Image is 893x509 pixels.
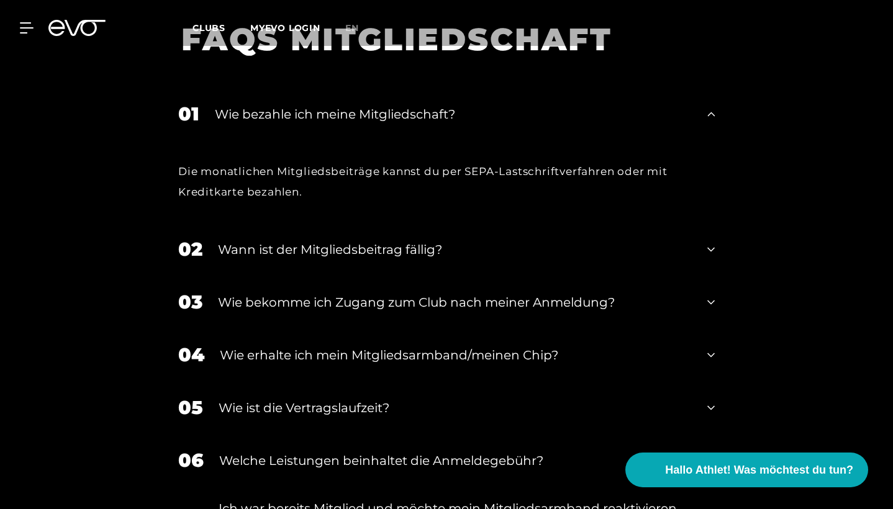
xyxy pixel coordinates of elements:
[178,161,715,202] div: Die monatlichen Mitgliedsbeiträge kannst du per SEPA-Lastschriftverfahren oder mit Kreditkarte be...
[215,105,692,124] div: Wie bezahle ich meine Mitgliedschaft?
[178,235,202,263] div: 02
[178,100,199,128] div: 01
[219,399,692,417] div: Wie ist die Vertragslaufzeit?
[665,462,853,479] span: Hallo Athlet! Was möchtest du tun?
[178,341,204,369] div: 04
[345,22,359,34] span: en
[220,346,692,364] div: Wie erhalte ich mein Mitgliedsarmband/meinen Chip?
[178,394,203,421] div: 05
[625,453,868,487] button: Hallo Athlet! Was möchtest du tun?
[218,293,692,312] div: Wie bekomme ich Zugang zum Club nach meiner Anmeldung?
[218,240,692,259] div: Wann ist der Mitgliedsbeitrag fällig?
[178,446,204,474] div: 06
[193,22,225,34] span: Clubs
[193,22,250,34] a: Clubs
[178,288,202,316] div: 03
[250,22,320,34] a: MYEVO LOGIN
[219,451,692,470] div: Welche Leistungen beinhaltet die Anmeldegebühr?
[345,21,374,35] a: en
